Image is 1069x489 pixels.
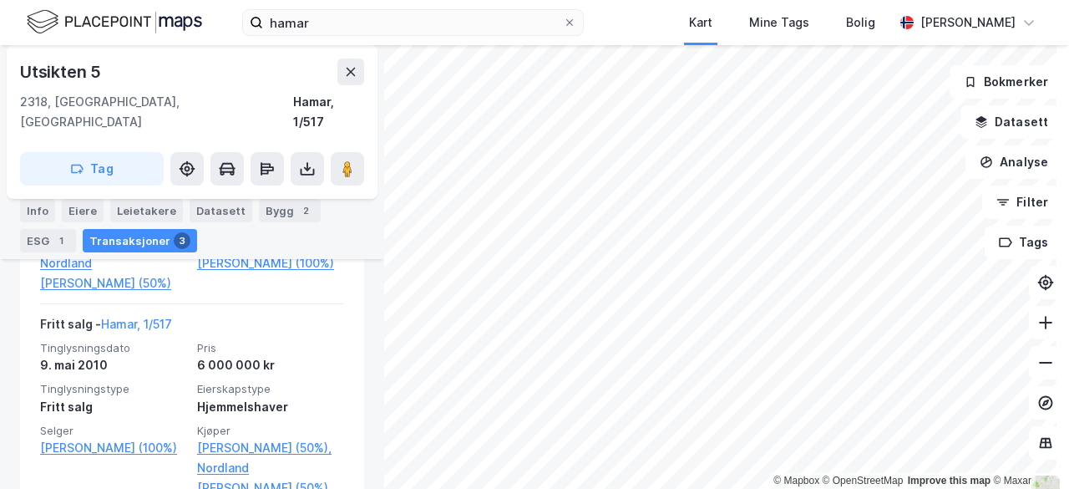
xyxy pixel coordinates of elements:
span: Tinglysningstype [40,382,187,396]
a: Nordland [PERSON_NAME] (50%) [40,253,187,293]
button: Datasett [960,105,1062,139]
input: Søk på adresse, matrikkel, gårdeiere, leietakere eller personer [263,10,563,35]
div: Kontrollprogram for chat [985,409,1069,489]
div: Fritt salg [40,397,187,417]
div: Transaksjoner [83,229,197,252]
span: Kjøper [197,424,344,438]
div: Bolig [846,13,875,33]
span: Selger [40,424,187,438]
div: Bygg [259,199,321,222]
div: 9. mai 2010 [40,355,187,375]
div: Utsikten 5 [20,59,104,85]
a: [PERSON_NAME] (100%) [40,438,187,458]
span: Eierskapstype [197,382,344,396]
div: Kart [689,13,712,33]
div: Mine Tags [749,13,809,33]
div: 3 [174,232,190,249]
a: [PERSON_NAME] (50%), [197,438,344,458]
div: Info [20,199,55,222]
a: Hamar, 1/517 [101,317,172,331]
div: 2 [297,202,314,219]
div: Eiere [62,199,104,222]
div: Hjemmelshaver [197,397,344,417]
button: Bokmerker [950,65,1062,99]
div: [PERSON_NAME] [920,13,1016,33]
div: 2318, [GEOGRAPHIC_DATA], [GEOGRAPHIC_DATA] [20,92,293,132]
div: Datasett [190,199,252,222]
a: Improve this map [908,475,990,486]
div: 6 000 000 kr [197,355,344,375]
button: Tag [20,152,164,186]
img: logo.f888ab2527a4732fd821a326f86c7f29.svg [27,8,202,37]
span: Tinglysningsdato [40,341,187,355]
div: 1 [53,232,69,249]
button: Analyse [965,145,1062,179]
div: Hamar, 1/517 [293,92,364,132]
div: Fritt salg - [40,314,172,341]
a: Mapbox [773,475,819,486]
iframe: Chat Widget [985,409,1069,489]
div: Leietakere [110,199,183,222]
button: Tags [985,226,1062,259]
button: Filter [982,186,1062,219]
span: Pris [197,341,344,355]
div: ESG [20,229,76,252]
a: OpenStreetMap [823,475,904,486]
